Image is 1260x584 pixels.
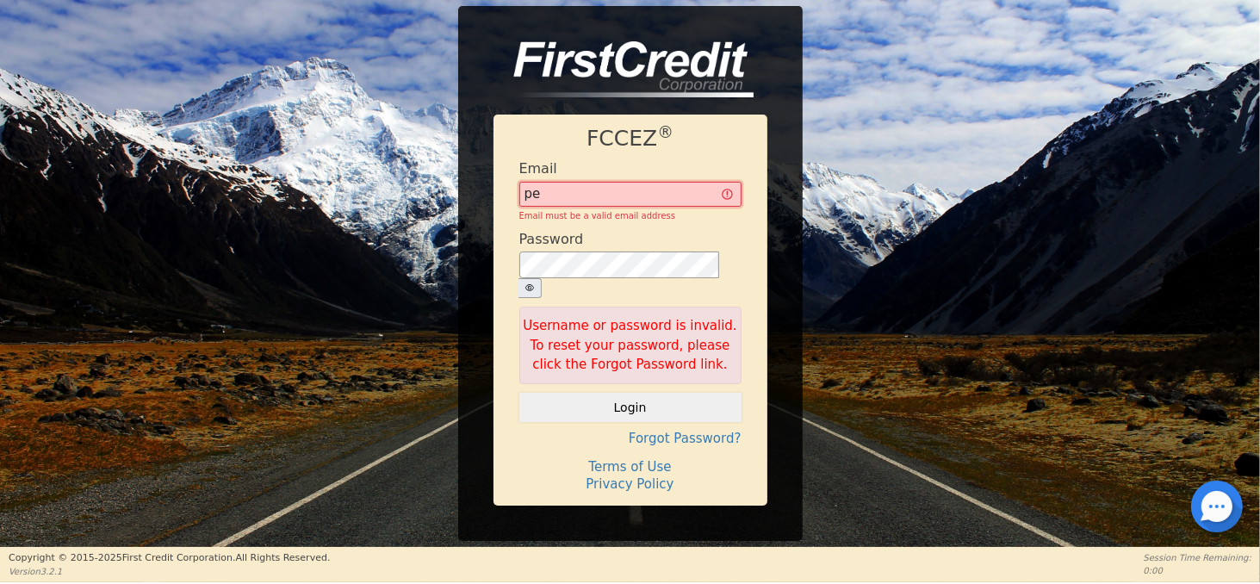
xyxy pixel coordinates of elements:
input: Enter email [519,182,742,208]
p: Version 3.2.1 [9,565,330,578]
h4: Privacy Policy [519,476,742,492]
h4: Terms of Use [519,459,742,475]
button: Login [519,393,742,422]
div: Username or password is invalid. To reset your password, please click the Forgot Password link. [519,307,742,384]
p: 0:00 [1144,564,1251,577]
p: Copyright © 2015- 2025 First Credit Corporation. [9,551,330,566]
h4: Forgot Password? [519,431,742,446]
h1: FCCEZ [519,126,742,152]
p: Session Time Remaining: [1144,551,1251,564]
h4: Password [519,231,584,247]
h4: Email [519,160,557,177]
sup: ® [657,123,673,141]
img: logo-CMu_cnol.png [493,41,754,98]
div: Email must be a valid email address [519,209,742,222]
span: All Rights Reserved. [235,552,330,563]
input: password [519,252,720,279]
